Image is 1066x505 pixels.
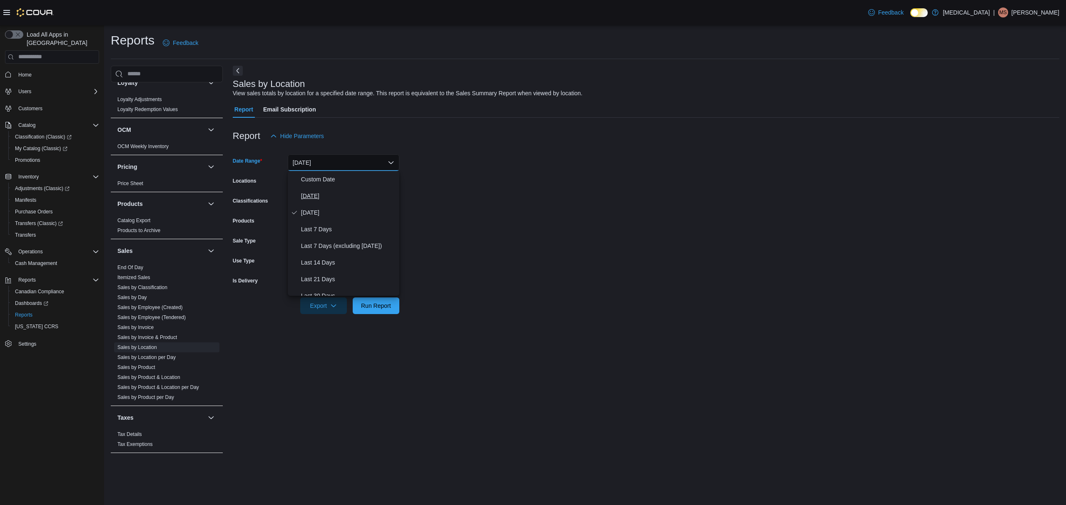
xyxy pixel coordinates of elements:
div: Products [111,215,223,239]
span: OCM Weekly Inventory [117,143,169,150]
span: Sales by Employee (Tendered) [117,314,186,321]
button: Reports [15,275,39,285]
span: Feedback [173,39,198,47]
span: Catalog [15,120,99,130]
a: Tax Exemptions [117,441,153,447]
span: Customers [18,105,42,112]
button: OCM [117,126,204,134]
span: Home [15,69,99,80]
h3: Sales by Location [233,79,305,89]
span: Transfers [15,232,36,238]
span: Cash Management [12,258,99,268]
span: Canadian Compliance [12,287,99,297]
span: Manifests [12,195,99,205]
span: Manifests [15,197,36,203]
span: Last 14 Days [301,257,396,267]
a: Manifests [12,195,40,205]
span: Promotions [15,157,40,163]
span: Products to Archive [117,227,160,234]
button: [DATE] [288,154,399,171]
a: Feedback [159,35,202,51]
span: Customers [15,103,99,114]
span: Sales by Location [117,344,157,351]
a: Adjustments (Classic) [12,183,73,193]
a: Sales by Classification [117,285,167,290]
span: Transfers (Classic) [12,218,99,228]
span: Settings [18,341,36,347]
label: Is Delivery [233,277,258,284]
div: Taxes [111,429,223,453]
div: Sales [111,262,223,406]
button: Taxes [117,413,204,422]
span: Sales by Invoice [117,324,154,331]
span: End Of Day [117,264,143,271]
a: Sales by Location [117,344,157,350]
a: Price Sheet [117,181,143,186]
button: Pricing [206,162,216,172]
button: Sales [117,247,204,255]
span: Hide Parameters [280,132,324,140]
div: Max Swan [998,7,1008,17]
span: Classification (Classic) [12,132,99,142]
button: Reports [8,309,102,321]
button: Purchase Orders [8,206,102,218]
button: Manifests [8,194,102,206]
button: Sales [206,246,216,256]
a: Adjustments (Classic) [8,183,102,194]
span: Sales by Day [117,294,147,301]
a: Sales by Product [117,364,155,370]
a: Transfers (Classic) [8,218,102,229]
span: Purchase Orders [12,207,99,217]
span: [DATE] [301,208,396,218]
button: Customers [2,102,102,114]
span: Sales by Product & Location [117,374,180,381]
div: Select listbox [288,171,399,296]
a: Sales by Location per Day [117,354,176,360]
a: My Catalog (Classic) [8,143,102,154]
button: Transfers [8,229,102,241]
a: Reports [12,310,36,320]
span: Operations [18,248,43,255]
a: [US_STATE] CCRS [12,322,62,332]
span: [US_STATE] CCRS [15,323,58,330]
a: Classification (Classic) [12,132,75,142]
p: [PERSON_NAME] [1011,7,1059,17]
a: Loyalty Adjustments [117,97,162,102]
h3: Products [117,200,143,208]
button: Next [233,66,243,76]
button: Run Report [353,297,399,314]
nav: Complex example [5,65,99,371]
span: Home [18,72,32,78]
h3: Sales [117,247,133,255]
p: | [993,7,995,17]
button: Inventory [15,172,42,182]
button: Products [117,200,204,208]
div: Pricing [111,178,223,192]
button: OCM [206,125,216,135]
h3: Pricing [117,163,137,171]
h3: Report [233,131,260,141]
a: Sales by Invoice & Product [117,334,177,340]
span: Promotions [12,155,99,165]
span: MS [999,7,1007,17]
button: Promotions [8,154,102,166]
span: Export [305,297,342,314]
label: Locations [233,178,257,184]
span: Loyalty Redemption Values [117,106,178,113]
button: Cash Management [8,257,102,269]
button: Operations [2,246,102,257]
label: Products [233,218,254,224]
span: Washington CCRS [12,322,99,332]
span: Load All Apps in [GEOGRAPHIC_DATA] [23,30,99,47]
button: Canadian Compliance [8,286,102,297]
button: Catalog [15,120,39,130]
span: Sales by Employee (Created) [117,304,183,311]
a: Sales by Employee (Tendered) [117,314,186,320]
span: Users [15,87,99,97]
span: My Catalog (Classic) [15,145,67,152]
button: Loyalty [206,78,216,88]
a: Tax Details [117,431,142,437]
span: Adjustments (Classic) [12,183,99,193]
span: Last 30 Days [301,291,396,301]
